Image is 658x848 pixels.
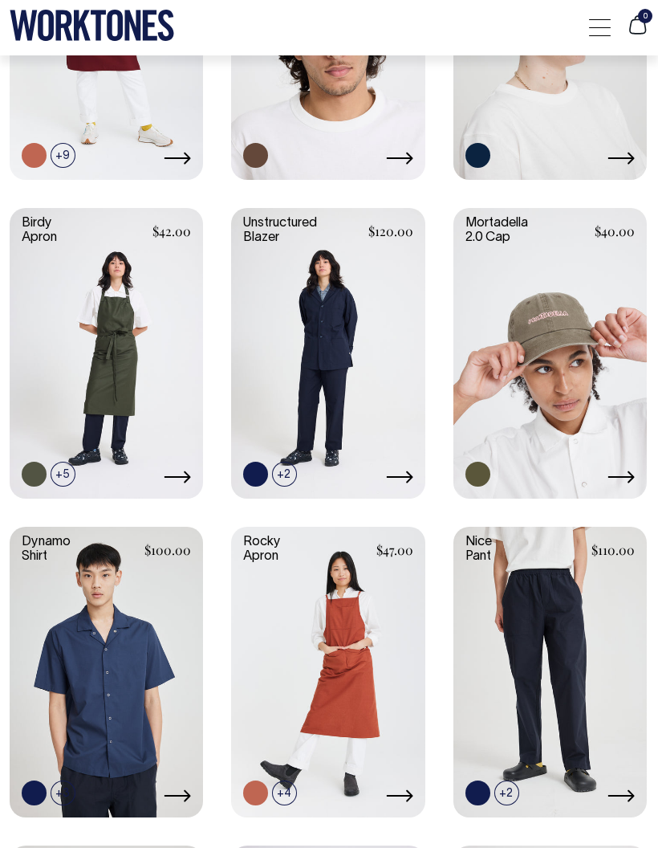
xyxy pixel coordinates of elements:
span: +2 [494,781,519,805]
span: 0 [638,9,652,23]
span: +3 [51,781,75,805]
span: +2 [272,462,297,487]
a: 0 [627,26,648,38]
span: +5 [51,462,75,487]
span: +9 [51,143,75,168]
span: +4 [272,781,297,805]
